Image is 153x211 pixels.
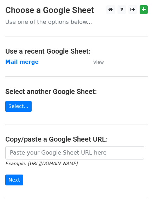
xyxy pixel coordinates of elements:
[5,135,148,143] h4: Copy/paste a Google Sheet URL:
[86,59,104,65] a: View
[5,18,148,26] p: Use one of the options below...
[5,87,148,96] h4: Select another Google Sheet:
[118,177,153,211] iframe: Chat Widget
[5,101,32,112] a: Select...
[5,59,39,65] a: Mail merge
[5,146,144,159] input: Paste your Google Sheet URL here
[5,161,77,166] small: Example: [URL][DOMAIN_NAME]
[93,60,104,65] small: View
[5,5,148,15] h3: Choose a Google Sheet
[5,175,23,185] input: Next
[5,47,148,55] h4: Use a recent Google Sheet:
